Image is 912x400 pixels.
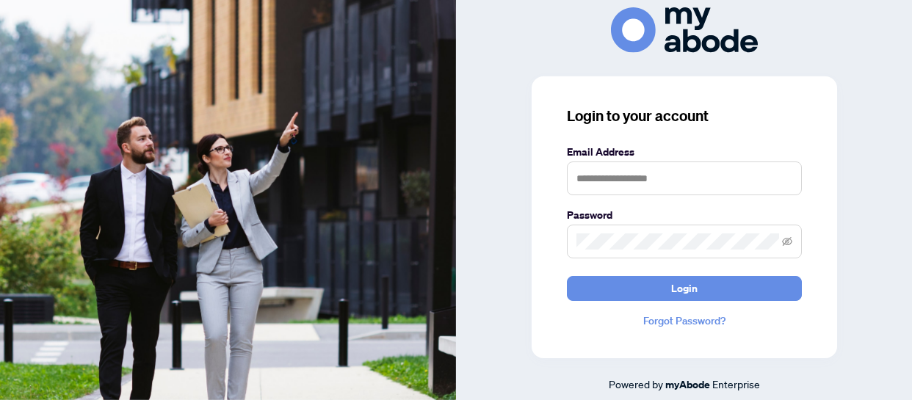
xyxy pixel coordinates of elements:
label: Password [567,207,802,223]
span: Powered by [609,377,663,390]
span: Enterprise [712,377,760,390]
a: Forgot Password? [567,313,802,329]
button: Login [567,276,802,301]
h3: Login to your account [567,106,802,126]
a: myAbode [665,377,710,393]
label: Email Address [567,144,802,160]
span: Login [671,277,698,300]
img: ma-logo [611,7,758,52]
span: eye-invisible [782,236,792,247]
